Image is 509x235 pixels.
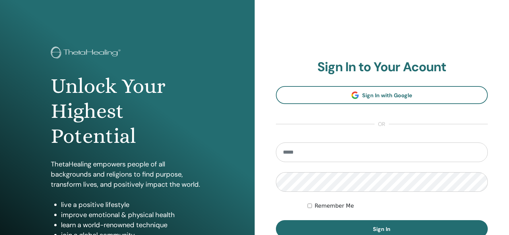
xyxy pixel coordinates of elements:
[315,202,354,210] label: Remember Me
[276,86,488,104] a: Sign In with Google
[373,226,390,233] span: Sign In
[61,210,204,220] li: improve emotional & physical health
[308,202,488,210] div: Keep me authenticated indefinitely or until I manually logout
[375,120,389,128] span: or
[61,200,204,210] li: live a positive lifestyle
[362,92,412,99] span: Sign In with Google
[51,159,204,189] p: ThetaHealing empowers people of all backgrounds and religions to find purpose, transform lives, a...
[61,220,204,230] li: learn a world-renowned technique
[51,74,204,149] h1: Unlock Your Highest Potential
[276,59,488,75] h2: Sign In to Your Acount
